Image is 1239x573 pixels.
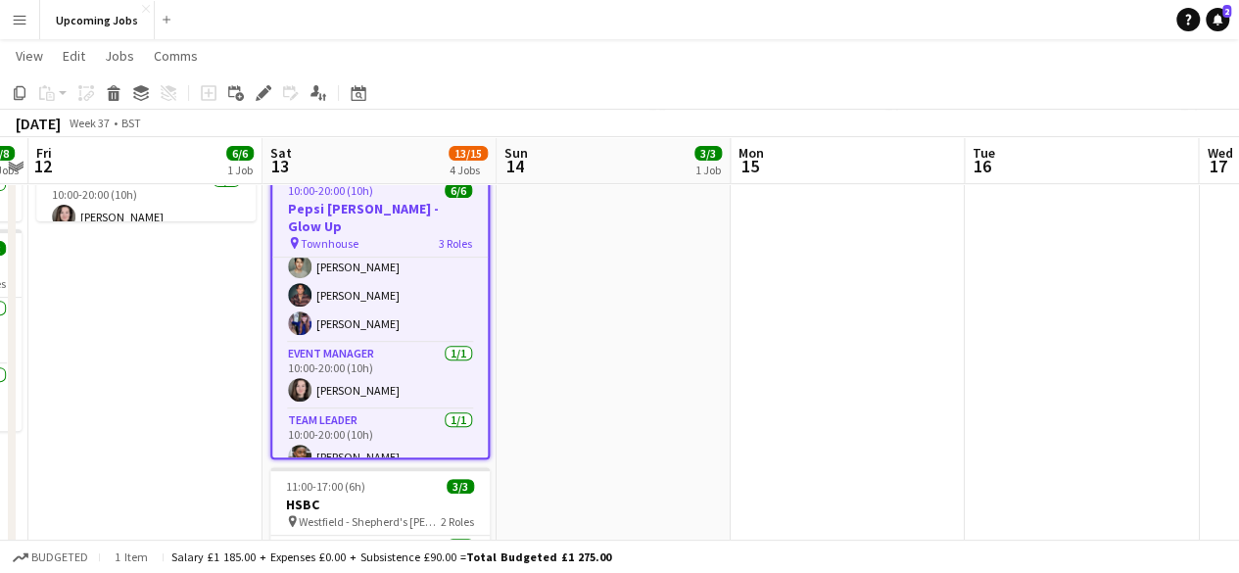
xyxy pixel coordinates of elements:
a: View [8,43,51,69]
app-card-role: Event Manager1/110:00-20:00 (10h)[PERSON_NAME] [272,343,488,409]
a: 2 [1206,8,1229,31]
app-card-role: Event Manager1/110:00-20:00 (10h)[PERSON_NAME] [36,169,256,236]
span: 6/6 [226,146,254,161]
span: 2 [1222,5,1231,18]
span: Wed [1207,144,1232,162]
button: Upcoming Jobs [40,1,155,39]
span: Mon [739,144,764,162]
span: Week 37 [65,116,114,130]
span: 1 item [108,549,155,564]
span: 14 [501,155,528,177]
span: Edit [63,47,85,65]
span: Budgeted [31,550,88,564]
span: 3/3 [447,479,474,494]
span: 2 Roles [441,514,474,529]
span: 16 [970,155,995,177]
span: Tue [973,144,995,162]
span: Total Budgeted £1 275.00 [466,549,611,564]
span: 6/6 [445,183,472,198]
span: Fri [36,144,52,162]
app-job-card: 10:00-20:00 (10h)6/6Pepsi [PERSON_NAME] - Glow Up Townhouse3 RolesBrand Ambassador4/410:00-20:00 ... [270,169,490,459]
h3: Pepsi [PERSON_NAME] - Glow Up [272,200,488,235]
span: Sat [270,144,292,162]
span: 15 [736,155,764,177]
span: 11:00-17:00 (6h) [286,479,365,494]
span: Westfield - Shepherd's [PERSON_NAME] [299,514,441,529]
span: View [16,47,43,65]
div: [DATE] [16,114,61,133]
a: Jobs [97,43,142,69]
app-card-role: Team Leader1/110:00-20:00 (10h)[PERSON_NAME] [272,409,488,476]
h3: HSBC [270,496,490,513]
span: 3/3 [694,146,722,161]
div: 4 Jobs [450,163,487,177]
div: 1 Job [695,163,721,177]
span: Jobs [105,47,134,65]
span: 13/15 [449,146,488,161]
button: Budgeted [10,547,91,568]
span: 13 [267,155,292,177]
span: 3 Roles [439,236,472,251]
a: Comms [146,43,206,69]
div: BST [121,116,141,130]
span: 12 [33,155,52,177]
span: 10:00-20:00 (10h) [288,183,373,198]
span: Townhouse [301,236,358,251]
span: Sun [504,144,528,162]
div: Salary £1 185.00 + Expenses £0.00 + Subsistence £90.00 = [171,549,611,564]
div: 1 Job [227,163,253,177]
span: 17 [1204,155,1232,177]
a: Edit [55,43,93,69]
span: Comms [154,47,198,65]
app-card-role: Brand Ambassador4/410:00-20:00 (10h)[PERSON_NAME][PERSON_NAME][PERSON_NAME][PERSON_NAME] [272,191,488,343]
